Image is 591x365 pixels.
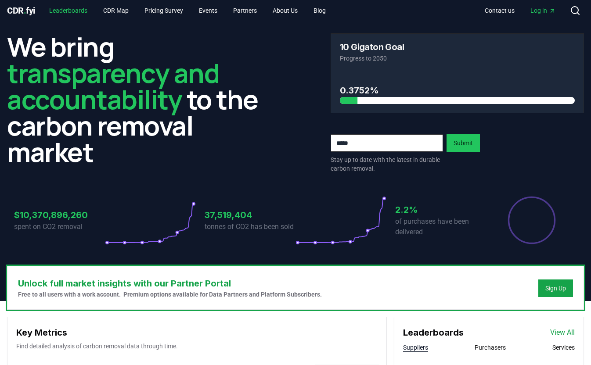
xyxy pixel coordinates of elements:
[530,6,556,15] span: Log in
[96,3,136,18] a: CDR Map
[340,84,575,97] h3: 0.3752%
[16,326,378,339] h3: Key Metrics
[552,343,575,352] button: Services
[340,54,575,63] p: Progress to 2050
[523,3,563,18] a: Log in
[478,3,522,18] a: Contact us
[192,3,224,18] a: Events
[205,222,295,232] p: tonnes of CO2 has been sold
[266,3,305,18] a: About Us
[7,33,260,165] h2: We bring to the carbon removal market
[340,43,404,51] h3: 10 Gigaton Goal
[137,3,190,18] a: Pricing Survey
[14,222,105,232] p: spent on CO2 removal
[18,290,322,299] p: Free to all users with a work account. Premium options available for Data Partners and Platform S...
[447,134,480,152] button: Submit
[205,208,295,222] h3: 37,519,404
[545,284,566,293] a: Sign Up
[395,203,486,216] h3: 2.2%
[18,277,322,290] h3: Unlock full market insights with our Partner Portal
[16,342,378,351] p: Find detailed analysis of carbon removal data through time.
[306,3,333,18] a: Blog
[7,4,35,17] a: CDR.fyi
[331,155,443,173] p: Stay up to date with the latest in durable carbon removal.
[7,5,35,16] span: CDR fyi
[24,5,26,16] span: .
[42,3,94,18] a: Leaderboards
[507,196,556,245] div: Percentage of sales delivered
[403,326,464,339] h3: Leaderboards
[226,3,264,18] a: Partners
[550,327,575,338] a: View All
[538,279,573,297] button: Sign Up
[475,343,506,352] button: Purchasers
[395,216,486,237] p: of purchases have been delivered
[7,55,219,117] span: transparency and accountability
[478,3,563,18] nav: Main
[403,343,428,352] button: Suppliers
[14,208,105,222] h3: $10,370,896,260
[42,3,333,18] nav: Main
